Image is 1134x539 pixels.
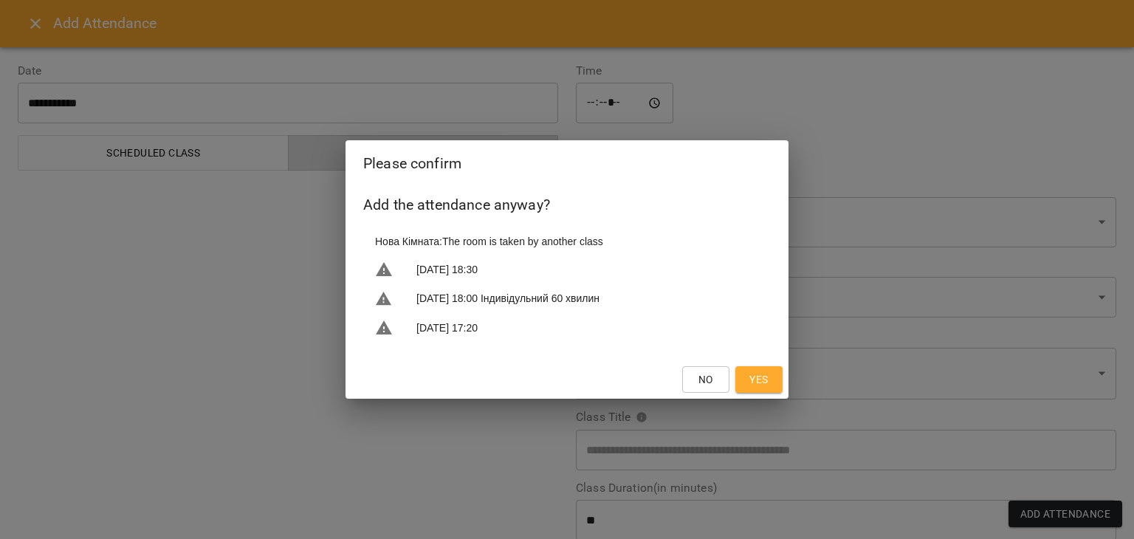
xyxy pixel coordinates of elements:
[363,313,771,343] li: [DATE] 17:20
[363,152,771,175] h2: Please confirm
[363,255,771,284] li: [DATE] 18:30
[698,371,713,388] span: No
[749,371,768,388] span: Yes
[682,366,729,393] button: No
[363,284,771,314] li: [DATE] 18:00 Індивідульний 60 хвилин
[735,366,783,393] button: Yes
[363,228,771,255] li: Нова Кімната : The room is taken by another class
[363,193,771,216] h6: Add the attendance anyway?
